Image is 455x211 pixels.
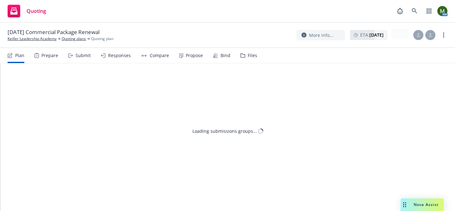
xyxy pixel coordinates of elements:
[414,202,439,207] span: Nova Assist
[401,198,444,211] button: Nova Assist
[91,36,113,42] span: Quoting plan
[296,30,345,40] button: More info...
[76,53,91,58] div: Submit
[248,53,257,58] div: Files
[108,53,131,58] div: Responses
[437,6,447,16] img: photo
[62,36,86,42] a: Quoting plans
[408,5,421,17] a: Search
[360,32,384,38] span: ETA :
[41,53,58,58] div: Prepare
[15,53,24,58] div: Plan
[8,36,57,42] a: Keiller Leadership Academy
[369,32,384,38] strong: [DATE]
[309,32,333,38] span: More info...
[5,2,49,20] a: Quoting
[401,198,409,211] div: Drag to move
[27,9,46,14] span: Quoting
[150,53,169,58] div: Compare
[221,53,230,58] div: Bind
[192,128,257,134] div: Loading submissions groups...
[186,53,203,58] div: Propose
[440,31,447,39] a: more
[394,5,406,17] a: Report a Bug
[8,28,100,36] span: [DATE] Commercial Package Renewal
[423,5,435,17] a: Switch app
